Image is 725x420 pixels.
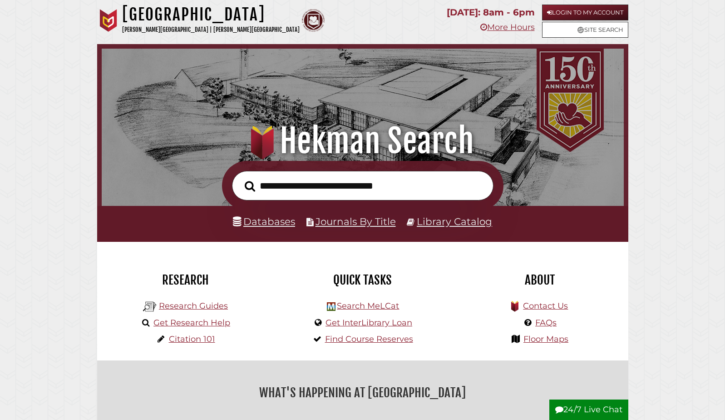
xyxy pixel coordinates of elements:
h1: Hekman Search [112,121,612,161]
img: Hekman Library Logo [143,300,157,314]
a: Floor Maps [523,334,568,344]
h2: What's Happening at [GEOGRAPHIC_DATA] [104,382,621,403]
p: [PERSON_NAME][GEOGRAPHIC_DATA] | [PERSON_NAME][GEOGRAPHIC_DATA] [122,25,300,35]
i: Search [245,180,255,192]
a: Library Catalog [417,215,492,227]
a: Databases [233,215,295,227]
a: Journals By Title [316,215,396,227]
a: Site Search [542,22,628,38]
h2: Research [104,272,267,288]
a: Search MeLCat [337,301,399,311]
a: Contact Us [523,301,568,311]
h1: [GEOGRAPHIC_DATA] [122,5,300,25]
a: Get Research Help [153,318,230,328]
h2: About [458,272,621,288]
a: More Hours [480,22,535,32]
a: Research Guides [159,301,228,311]
img: Calvin University [97,9,120,32]
a: Find Course Reserves [325,334,413,344]
a: Citation 101 [169,334,215,344]
a: FAQs [535,318,557,328]
a: Get InterLibrary Loan [326,318,412,328]
button: Search [240,178,260,195]
img: Calvin Theological Seminary [302,9,325,32]
img: Hekman Library Logo [327,302,335,311]
a: Login to My Account [542,5,628,20]
h2: Quick Tasks [281,272,444,288]
p: [DATE]: 8am - 6pm [447,5,535,20]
